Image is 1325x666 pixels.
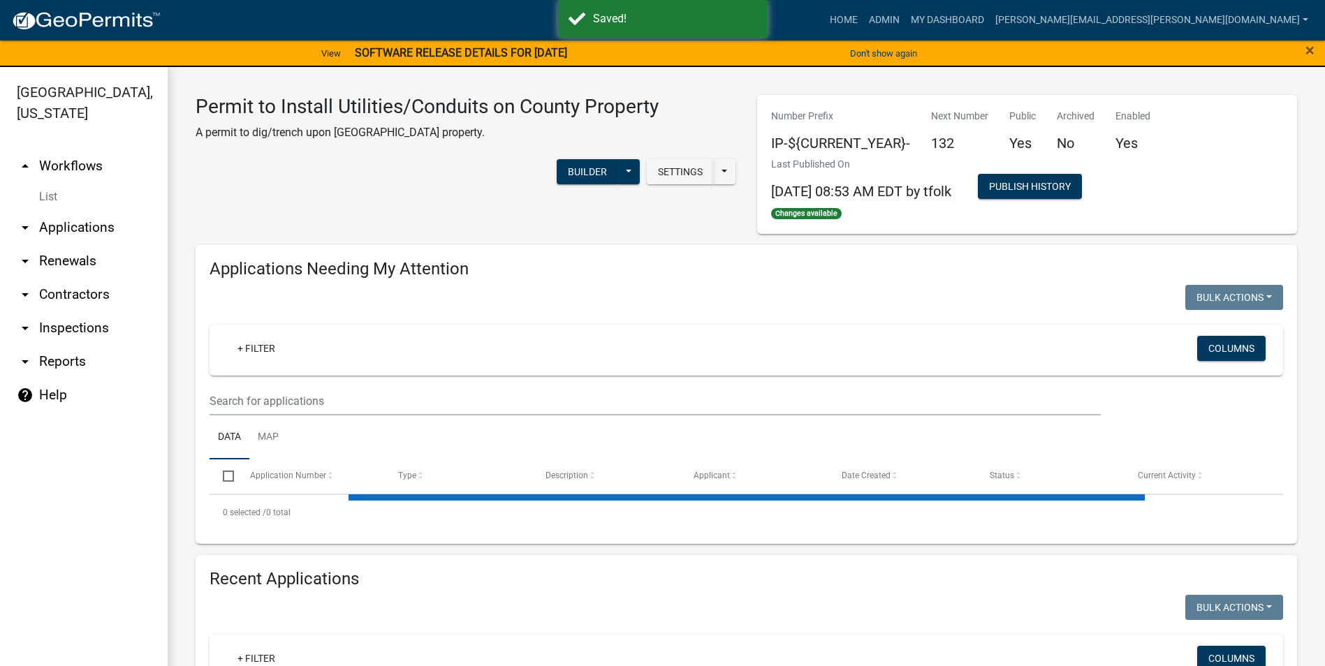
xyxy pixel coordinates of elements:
i: arrow_drop_down [17,253,34,269]
i: arrow_drop_down [17,219,34,236]
p: Archived [1057,109,1095,124]
p: A permit to dig/trench upon [GEOGRAPHIC_DATA] property. [196,124,659,141]
a: My Dashboard [905,7,990,34]
h5: No [1057,135,1095,151]
button: Settings [647,159,714,184]
i: arrow_drop_down [17,320,34,336]
a: + Filter [226,336,286,361]
span: Applicant [694,471,730,480]
input: Search for applications [210,387,1101,415]
span: Type [398,471,416,480]
datatable-header-cell: Application Number [236,459,384,493]
i: arrow_drop_down [17,353,34,370]
h5: IP-${CURRENT_YEAR}- [771,135,910,151]
h4: Recent Applications [210,569,1283,589]
p: Next Number [931,109,988,124]
p: Enabled [1115,109,1150,124]
button: Columns [1197,336,1266,361]
a: Home [824,7,863,34]
a: [PERSON_NAME][EMAIL_ADDRESS][PERSON_NAME][DOMAIN_NAME] [990,7,1314,34]
datatable-header-cell: Select [210,459,236,493]
p: Public [1009,109,1036,124]
span: Changes available [771,208,842,219]
button: Bulk Actions [1185,595,1283,620]
div: 0 total [210,495,1283,530]
button: Close [1305,42,1315,59]
datatable-header-cell: Type [384,459,532,493]
datatable-header-cell: Applicant [680,459,828,493]
h3: Permit to Install Utilities/Conduits on County Property [196,95,659,119]
p: Number Prefix [771,109,910,124]
button: Builder [557,159,618,184]
wm-modal-confirm: Workflow Publish History [978,182,1082,193]
span: Description [546,471,588,480]
datatable-header-cell: Date Created [828,459,976,493]
h5: Yes [1115,135,1150,151]
button: Publish History [978,174,1082,199]
i: help [17,387,34,404]
span: × [1305,40,1315,60]
button: Bulk Actions [1185,285,1283,310]
span: [DATE] 08:53 AM EDT by tfolk [771,183,951,200]
a: View [316,42,346,65]
datatable-header-cell: Current Activity [1125,459,1273,493]
span: Status [990,471,1014,480]
h4: Applications Needing My Attention [210,259,1283,279]
button: Don't show again [844,42,923,65]
p: Last Published On [771,157,951,172]
div: Saved! [593,10,757,27]
strong: SOFTWARE RELEASE DETAILS FOR [DATE] [355,46,567,59]
span: Application Number [250,471,326,480]
h5: Yes [1009,135,1036,151]
i: arrow_drop_down [17,286,34,303]
span: Date Created [842,471,891,480]
datatable-header-cell: Description [532,459,680,493]
i: arrow_drop_up [17,158,34,175]
datatable-header-cell: Status [976,459,1125,493]
a: Data [210,415,249,460]
a: Map [249,415,287,460]
span: Current Activity [1138,471,1196,480]
a: Admin [863,7,905,34]
span: 0 selected / [223,508,266,517]
h5: 132 [931,135,988,151]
